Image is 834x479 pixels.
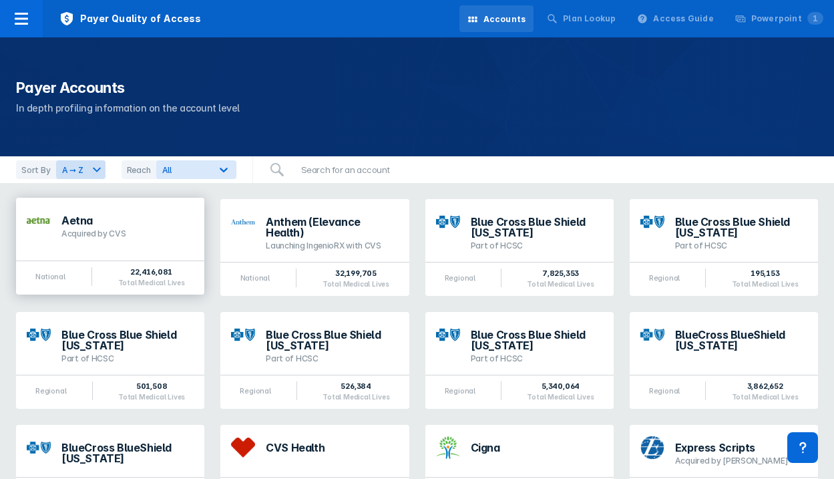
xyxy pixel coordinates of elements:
[231,438,255,458] img: cvs-health.png
[266,216,398,238] div: Anthem (Elevance Health)
[483,13,526,25] div: Accounts
[266,442,398,453] div: CVS Health
[527,393,594,401] div: Total Medical Lives
[445,273,475,283] div: Regional
[293,156,444,183] input: Search for an account
[787,432,818,463] div: Contact Support
[27,323,51,347] img: bcbs-nm.png
[16,312,204,409] a: Blue Cross Blue Shield [US_STATE]Part of HCSCRegional501,508Total Medical Lives
[35,386,66,395] div: Regional
[649,386,680,395] div: Regional
[220,312,409,409] a: Blue Cross Blue Shield [US_STATE]Part of HCSCRegional526,384Total Medical Lives
[527,381,594,391] div: 5,340,064
[323,268,389,279] div: 32,199,705
[323,280,389,288] div: Total Medical Lives
[630,199,818,296] a: Blue Cross Blue Shield [US_STATE]Part of HCSCRegional195,153Total Medical Lives
[527,280,594,288] div: Total Medical Lives
[471,353,603,364] div: Part of HCSC
[732,268,799,279] div: 195,153
[240,386,270,395] div: Regional
[675,241,807,251] div: Part of HCSC
[732,393,799,401] div: Total Medical Lives
[471,241,603,251] div: Part of HCSC
[527,268,594,279] div: 7,825,353
[563,13,616,25] div: Plan Lookup
[807,12,823,25] span: 1
[323,381,389,391] div: 526,384
[653,13,713,25] div: Access Guide
[162,165,172,175] span: All
[471,329,603,351] div: Blue Cross Blue Shield [US_STATE]
[675,329,807,351] div: BlueCross BlueShield [US_STATE]
[266,353,398,364] div: Part of HCSC
[459,5,534,32] a: Accounts
[16,199,204,296] a: AetnaAcquired by CVSNational22,416,081Total Medical Lives
[425,199,614,296] a: Blue Cross Blue Shield [US_STATE]Part of HCSCRegional7,825,353Total Medical Lives
[471,216,603,238] div: Blue Cross Blue Shield [US_STATE]
[231,323,255,347] img: bcbs-ok.png
[436,210,460,234] img: bcbs-il.png
[675,442,807,453] div: Express Scripts
[640,210,664,234] img: bcbs-mt.png
[436,436,460,459] img: cigna.png
[118,381,185,391] div: 501,508
[118,267,185,277] div: 22,416,081
[118,279,185,287] div: Total Medical Lives
[732,280,799,288] div: Total Medical Lives
[649,273,680,283] div: Regional
[675,456,807,466] div: Acquired by [PERSON_NAME]
[231,219,255,224] img: anthem.png
[640,329,664,341] img: bcbs-mi.png
[27,442,51,454] img: bcbs-sc.png
[35,272,65,281] div: National
[266,329,398,351] div: Blue Cross Blue Shield [US_STATE]
[630,312,818,409] a: BlueCross BlueShield [US_STATE]Regional3,862,652Total Medical Lives
[61,215,194,226] div: Aetna
[56,160,106,179] button: A ➞ Z
[57,164,89,176] div: A ➞ Z
[445,386,475,395] div: Regional
[61,353,194,364] div: Part of HCSC
[16,77,818,98] h1: Payer Accounts
[675,216,807,238] div: Blue Cross Blue Shield [US_STATE]
[323,393,389,401] div: Total Medical Lives
[122,160,156,179] div: Reach
[61,329,194,351] div: Blue Cross Blue Shield [US_STATE]
[61,442,194,464] div: BlueCross BlueShield [US_STATE]
[16,160,56,179] div: Sort By
[751,13,823,25] div: Powerpoint
[61,228,194,239] div: Acquired by CVS
[436,323,460,347] img: bcbs-tx.png
[27,217,51,223] img: aetna.png
[640,436,664,460] img: express-scripts.png
[266,241,398,251] div: Launching IngenioRX with CVS
[220,199,409,296] a: Anthem (Elevance Health)Launching IngenioRX with CVSNational32,199,705Total Medical Lives
[16,100,818,116] p: In depth profiling information on the account level
[240,273,270,283] div: National
[732,381,799,391] div: 3,862,652
[425,312,614,409] a: Blue Cross Blue Shield [US_STATE]Part of HCSCRegional5,340,064Total Medical Lives
[118,393,185,401] div: Total Medical Lives
[471,442,603,453] div: Cigna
